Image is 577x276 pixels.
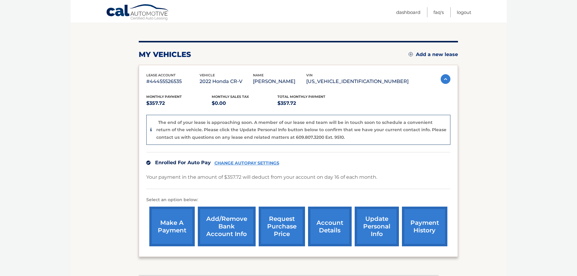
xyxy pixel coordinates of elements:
[146,161,151,165] img: check.svg
[433,7,444,17] a: FAQ's
[441,74,450,84] img: accordion-active.svg
[146,73,176,77] span: lease account
[402,207,447,246] a: payment history
[355,207,399,246] a: update personal info
[409,52,413,56] img: add.svg
[200,73,215,77] span: vehicle
[146,196,450,204] p: Select an option below:
[212,95,249,99] span: Monthly sales Tax
[259,207,305,246] a: request purchase price
[457,7,471,17] a: Logout
[146,173,377,181] p: Your payment in the amount of $357.72 will deduct from your account on day 16 of each month.
[156,120,446,140] p: The end of your lease is approaching soon. A member of our lease end team will be in touch soon t...
[277,99,343,108] p: $357.72
[277,95,325,99] span: Total Monthly Payment
[139,50,191,59] h2: my vehicles
[149,207,195,246] a: make a payment
[253,73,264,77] span: name
[146,99,212,108] p: $357.72
[306,73,313,77] span: vin
[409,52,458,58] a: Add a new lease
[396,7,420,17] a: Dashboard
[214,161,279,166] a: CHANGE AUTOPAY SETTINGS
[198,207,256,246] a: Add/Remove bank account info
[253,77,306,86] p: [PERSON_NAME]
[212,99,277,108] p: $0.00
[106,4,170,22] a: Cal Automotive
[308,207,352,246] a: account details
[306,77,409,86] p: [US_VEHICLE_IDENTIFICATION_NUMBER]
[155,160,211,165] span: Enrolled For Auto Pay
[200,77,253,86] p: 2022 Honda CR-V
[146,77,200,86] p: #44455526535
[146,95,182,99] span: Monthly Payment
